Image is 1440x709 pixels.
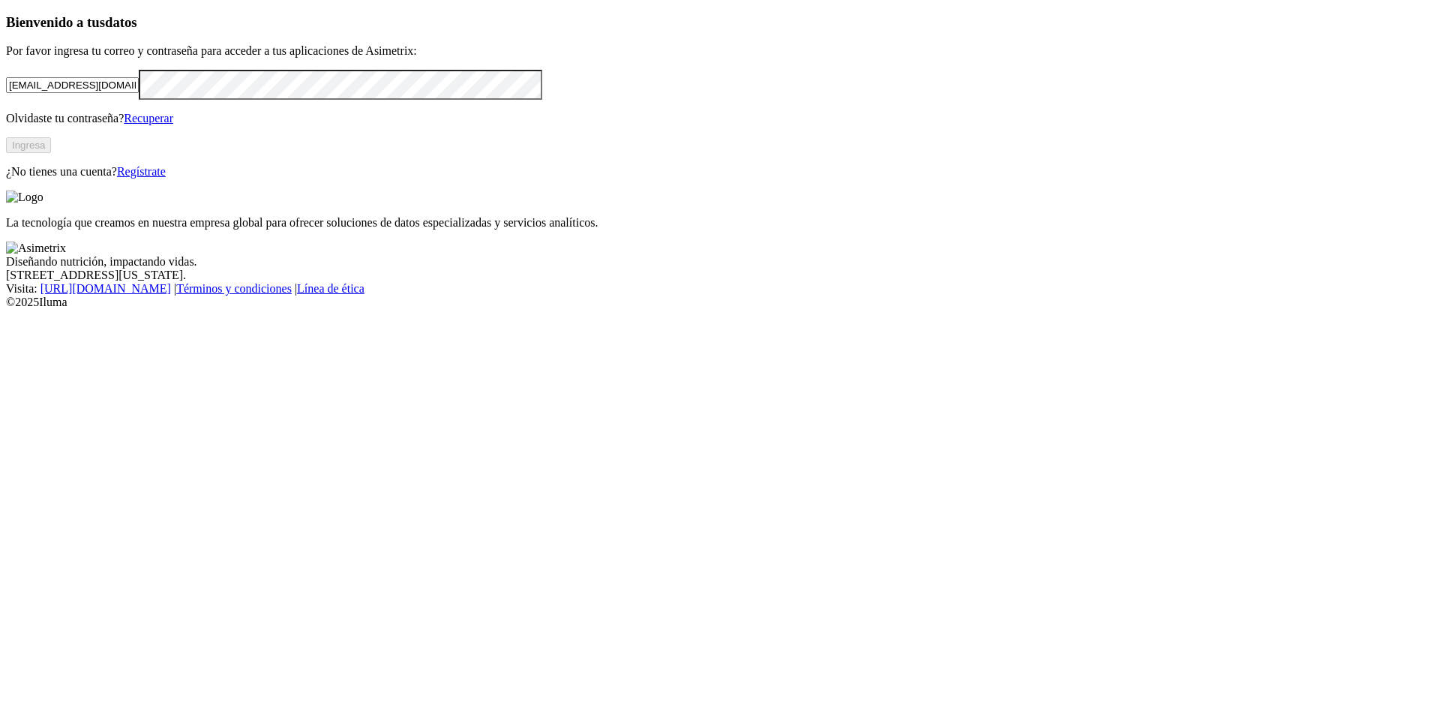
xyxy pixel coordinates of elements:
div: Diseñando nutrición, impactando vidas. [6,255,1434,269]
h3: Bienvenido a tus [6,14,1434,31]
a: Términos y condiciones [176,282,292,295]
button: Ingresa [6,137,51,153]
a: [URL][DOMAIN_NAME] [40,282,171,295]
input: Tu correo [6,77,139,93]
img: Asimetrix [6,242,66,255]
a: Línea de ética [297,282,364,295]
p: La tecnología que creamos en nuestra empresa global para ofrecer soluciones de datos especializad... [6,216,1434,230]
div: [STREET_ADDRESS][US_STATE]. [6,269,1434,282]
span: datos [105,14,137,30]
div: © 2025 Iluma [6,296,1434,309]
p: ¿No tienes una cuenta? [6,165,1434,179]
div: Visita : | | [6,282,1434,296]
img: Logo [6,191,43,204]
p: Olvidaste tu contraseña? [6,112,1434,125]
p: Por favor ingresa tu correo y contraseña para acceder a tus aplicaciones de Asimetrix: [6,44,1434,58]
a: Regístrate [117,165,166,178]
a: Recuperar [124,112,173,125]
